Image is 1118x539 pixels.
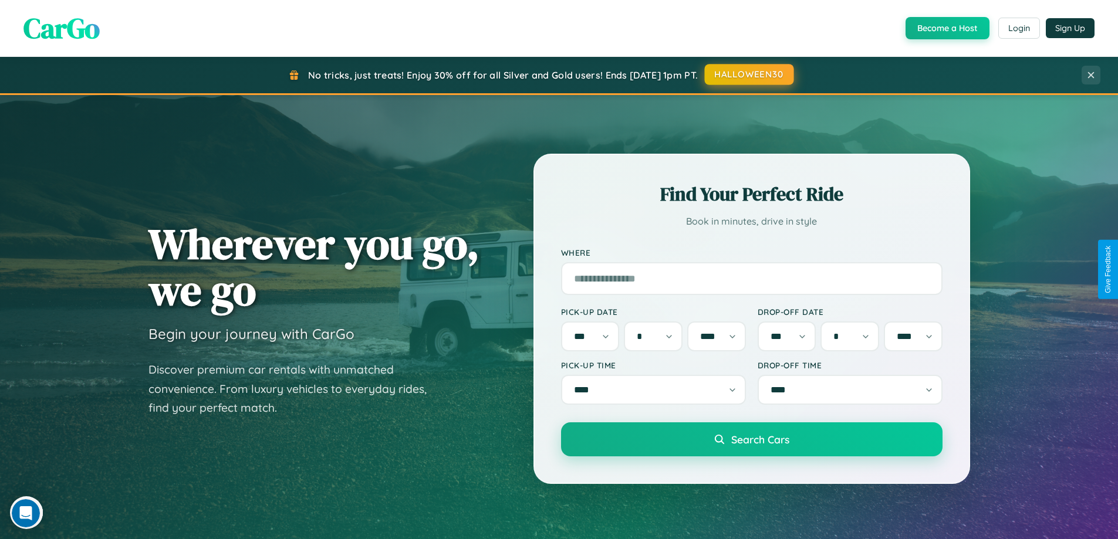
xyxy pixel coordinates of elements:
[1046,18,1095,38] button: Sign Up
[561,181,943,207] h2: Find Your Perfect Ride
[12,499,40,527] iframe: Intercom live chat
[561,307,746,317] label: Pick-up Date
[1104,246,1112,293] div: Give Feedback
[906,17,989,39] button: Become a Host
[148,221,479,313] h1: Wherever you go, we go
[731,433,789,446] span: Search Cars
[308,69,698,81] span: No tricks, just treats! Enjoy 30% off for all Silver and Gold users! Ends [DATE] 1pm PT.
[758,360,943,370] label: Drop-off Time
[10,496,43,529] iframe: Intercom live chat discovery launcher
[561,248,943,257] label: Where
[561,422,943,456] button: Search Cars
[998,18,1040,39] button: Login
[561,360,746,370] label: Pick-up Time
[148,325,354,343] h3: Begin your journey with CarGo
[23,9,100,48] span: CarGo
[5,5,218,37] div: Open Intercom Messenger
[148,360,442,418] p: Discover premium car rentals with unmatched convenience. From luxury vehicles to everyday rides, ...
[705,64,794,85] button: HALLOWEEN30
[758,307,943,317] label: Drop-off Date
[561,213,943,230] p: Book in minutes, drive in style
